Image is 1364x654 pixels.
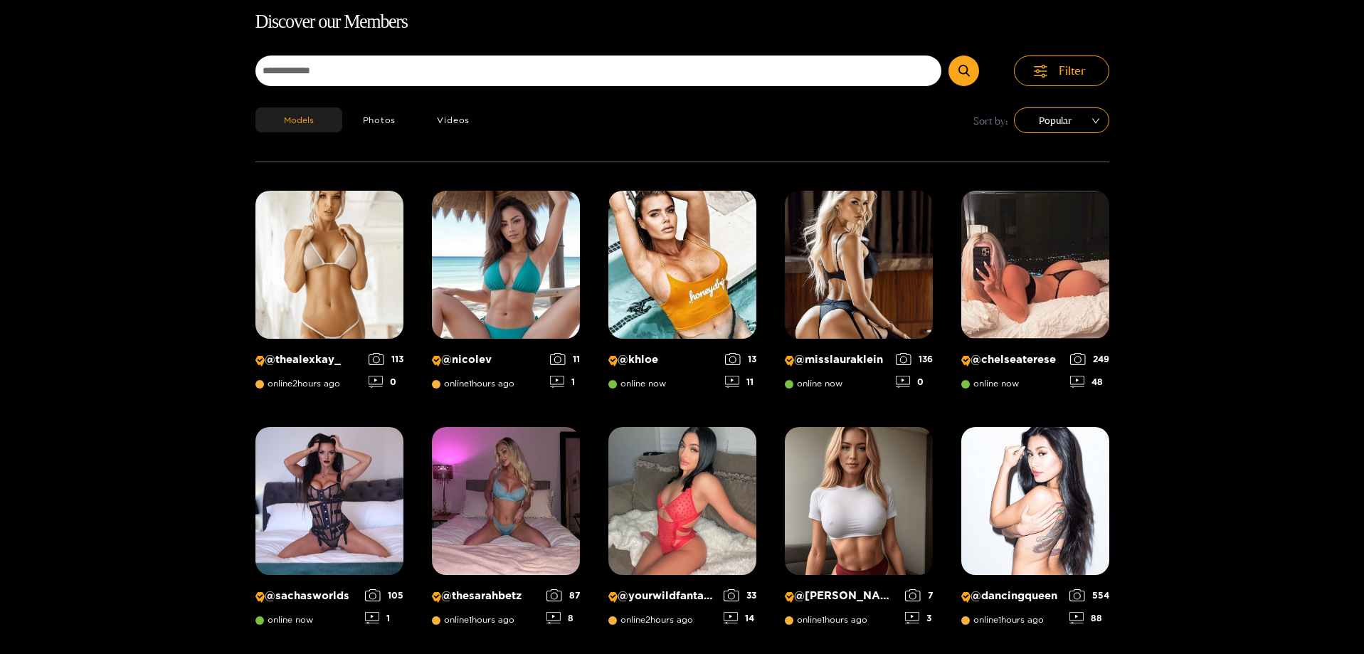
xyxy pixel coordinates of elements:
span: Popular [1025,110,1099,131]
div: 7 [905,589,933,601]
img: Creator Profile Image: sachasworlds [255,427,403,575]
img: Creator Profile Image: yourwildfantasyy69 [608,427,756,575]
div: 554 [1069,589,1109,601]
img: Creator Profile Image: thesarahbetz [432,427,580,575]
p: @ [PERSON_NAME] [785,589,898,603]
img: Creator Profile Image: thealexkay_ [255,191,403,339]
p: @ thealexkay_ [255,353,361,366]
span: online now [255,615,313,625]
img: Creator Profile Image: nicolev [432,191,580,339]
div: 113 [369,353,403,365]
span: online now [785,379,842,389]
div: 11 [725,376,756,388]
div: 14 [724,612,756,624]
a: Creator Profile Image: khloe@khloeonline now1311 [608,191,756,399]
p: @ nicolev [432,353,543,366]
button: Photos [342,107,417,132]
span: online 1 hours ago [785,615,867,625]
span: online 1 hours ago [432,615,514,625]
button: Filter [1014,56,1109,86]
div: 0 [369,376,403,388]
p: @ thesarahbetz [432,589,539,603]
p: @ khloe [608,353,718,366]
a: Creator Profile Image: nicolev@nicolevonline1hours ago111 [432,191,580,399]
img: Creator Profile Image: chelseaterese [961,191,1109,339]
h1: Discover our Members [255,7,1109,37]
div: 48 [1070,376,1109,388]
button: Videos [416,107,490,132]
img: Creator Profile Image: michelle [785,427,933,575]
a: Creator Profile Image: thesarahbetz@thesarahbetzonline1hours ago878 [432,427,580,635]
a: Creator Profile Image: yourwildfantasyy69@yourwildfantasyy69online2hours ago3314 [608,427,756,635]
div: 8 [546,612,580,624]
a: Creator Profile Image: michelle@[PERSON_NAME]online1hours ago73 [785,427,933,635]
div: 136 [896,353,933,365]
div: 11 [550,353,580,365]
div: 249 [1070,353,1109,365]
a: Creator Profile Image: thealexkay_@thealexkay_online2hours ago1130 [255,191,403,399]
div: 13 [725,353,756,365]
span: online 1 hours ago [432,379,514,389]
div: 88 [1069,612,1109,624]
span: Filter [1059,63,1086,79]
p: @ misslauraklein [785,353,889,366]
span: online now [961,379,1019,389]
span: online 2 hours ago [608,615,693,625]
a: Creator Profile Image: misslauraklein@misslaurakleinonline now1360 [785,191,933,399]
div: 87 [546,589,580,601]
span: online 2 hours ago [255,379,340,389]
button: Submit Search [948,56,979,86]
div: 1 [365,612,403,624]
p: @ sachasworlds [255,589,358,603]
button: Models [255,107,342,132]
p: @ dancingqueen [961,589,1062,603]
img: Creator Profile Image: khloe [608,191,756,339]
div: 0 [896,376,933,388]
img: Creator Profile Image: misslauraklein [785,191,933,339]
a: Creator Profile Image: sachasworlds@sachasworldsonline now1051 [255,427,403,635]
div: 3 [905,612,933,624]
p: @ yourwildfantasyy69 [608,589,717,603]
p: @ chelseaterese [961,353,1063,366]
div: sort [1014,107,1109,133]
span: online 1 hours ago [961,615,1044,625]
div: 1 [550,376,580,388]
a: Creator Profile Image: chelseaterese@chelseatereseonline now24948 [961,191,1109,399]
img: Creator Profile Image: dancingqueen [961,427,1109,575]
span: online now [608,379,666,389]
a: Creator Profile Image: dancingqueen@dancingqueenonline1hours ago55488 [961,427,1109,635]
div: 105 [365,589,403,601]
div: 33 [724,589,756,601]
span: Sort by: [973,112,1008,129]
